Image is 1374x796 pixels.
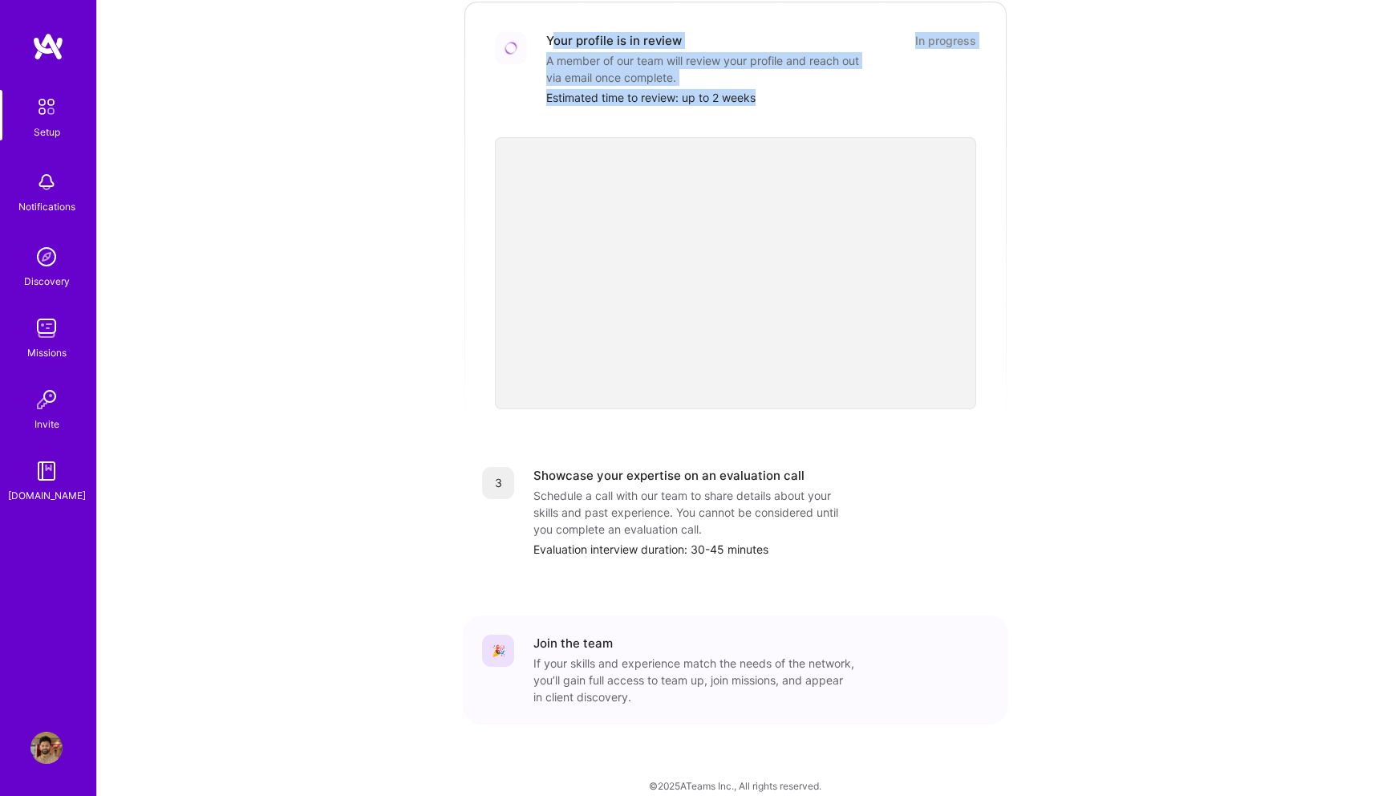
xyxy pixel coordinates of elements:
iframe: video [495,137,976,409]
div: Join the team [533,635,613,652]
div: Showcase your expertise on an evaluation call [533,467,805,484]
img: teamwork [30,312,63,344]
div: Setup [34,124,60,140]
img: bell [30,166,63,198]
img: User Avatar [30,732,63,764]
div: Missions [27,344,67,361]
div: Estimated time to review: up to 2 weeks [546,89,976,106]
div: In progress [915,32,976,49]
img: setup [30,90,63,124]
img: guide book [30,455,63,487]
img: Invite [30,384,63,416]
div: Notifications [18,198,75,215]
div: Schedule a call with our team to share details about your skills and past experience. You cannot ... [533,487,854,538]
div: Invite [34,416,59,433]
a: User Avatar [26,732,67,764]
img: logo [32,32,64,61]
div: 🎉 [482,635,514,667]
div: Evaluation interview duration: 30-45 minutes [533,541,989,558]
div: 3 [482,467,514,499]
img: discovery [30,241,63,273]
img: Loading [502,39,520,57]
div: If your skills and experience match the needs of the network, you’ll gain full access to team up,... [533,655,854,705]
div: A member of our team will review your profile and reach out via email once complete. [546,52,867,86]
div: Discovery [24,273,70,290]
div: Your profile is in review [546,32,682,49]
div: [DOMAIN_NAME] [8,487,86,504]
